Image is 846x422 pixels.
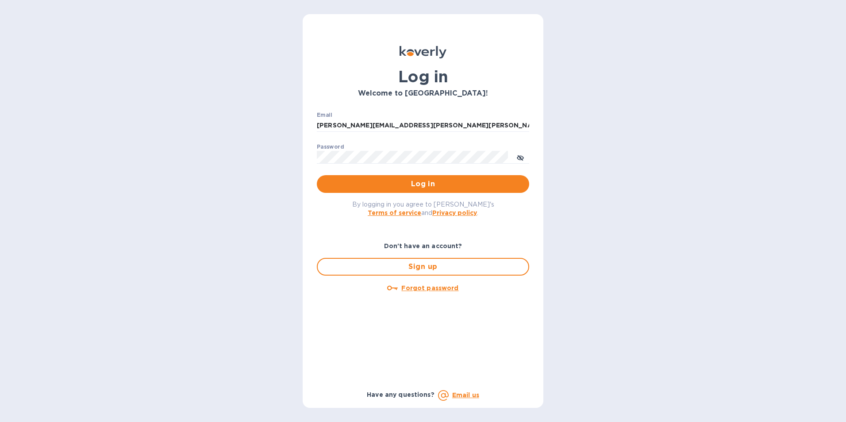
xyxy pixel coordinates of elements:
[317,112,332,118] label: Email
[317,89,529,98] h3: Welcome to [GEOGRAPHIC_DATA]!
[401,284,458,292] u: Forgot password
[317,175,529,193] button: Log in
[352,201,494,216] span: By logging in you agree to [PERSON_NAME]'s and .
[325,261,521,272] span: Sign up
[317,119,529,132] input: Enter email address
[432,209,477,216] a: Privacy policy
[317,258,529,276] button: Sign up
[400,46,446,58] img: Koverly
[324,179,522,189] span: Log in
[368,209,421,216] a: Terms of service
[384,242,462,249] b: Don't have an account?
[452,391,479,399] a: Email us
[367,391,435,398] b: Have any questions?
[511,148,529,166] button: toggle password visibility
[317,67,529,86] h1: Log in
[317,144,344,150] label: Password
